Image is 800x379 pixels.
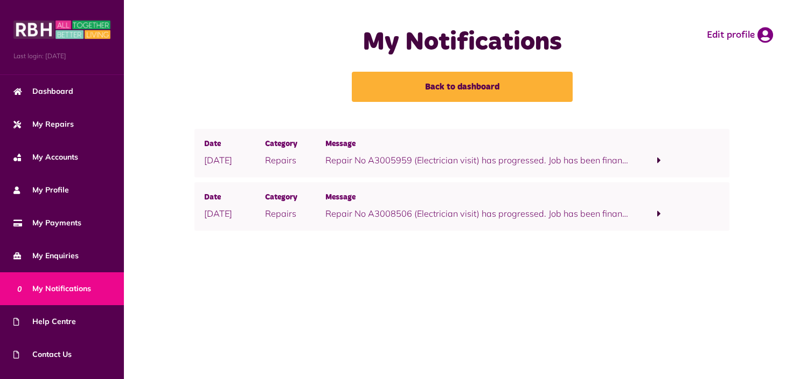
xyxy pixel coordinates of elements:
span: Message [325,139,629,150]
p: Repairs [265,154,326,167]
span: Dashboard [13,86,73,97]
p: [DATE] [204,207,265,220]
span: Category [265,192,326,204]
a: Edit profile [707,27,773,43]
p: Repair No A3008506 (Electrician visit) has progressed. Job has been financially completed. To vie... [325,207,629,220]
p: [DATE] [204,154,265,167]
span: Contact Us [13,349,72,360]
span: Help Centre [13,316,76,327]
span: Last login: [DATE] [13,51,110,61]
span: My Notifications [13,283,91,294]
span: My Accounts [13,151,78,163]
span: My Profile [13,184,69,196]
span: My Repairs [13,119,74,130]
p: Repair No A3005959 (Electrician visit) has progressed. Job has been financially completed. To vie... [325,154,629,167]
span: Date [204,192,265,204]
h1: My Notifications [304,27,621,58]
span: My Payments [13,217,81,229]
span: Date [204,139,265,150]
span: Category [265,139,326,150]
span: 0 [13,282,25,294]
img: MyRBH [13,19,110,40]
p: Repairs [265,207,326,220]
a: Back to dashboard [352,72,573,102]
span: My Enquiries [13,250,79,261]
span: Message [325,192,629,204]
